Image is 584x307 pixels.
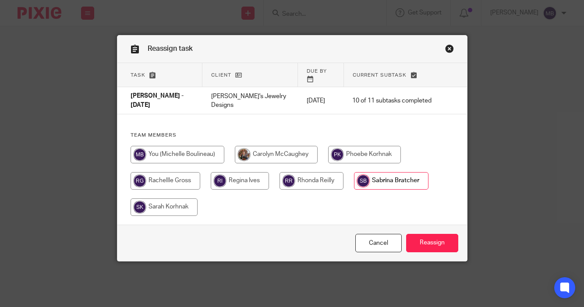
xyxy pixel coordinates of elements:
[307,69,327,74] span: Due by
[445,44,454,56] a: Close this dialog window
[131,132,454,139] h4: Team members
[343,87,440,114] td: 10 of 11 subtasks completed
[307,96,335,105] p: [DATE]
[131,93,184,109] span: [PERSON_NAME] - [DATE]
[406,234,458,253] input: Reassign
[353,73,407,78] span: Current subtask
[131,73,145,78] span: Task
[211,73,231,78] span: Client
[355,234,402,253] a: Close this dialog window
[148,45,193,52] span: Reassign task
[211,92,289,110] p: [PERSON_NAME]'s Jewelry Designs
